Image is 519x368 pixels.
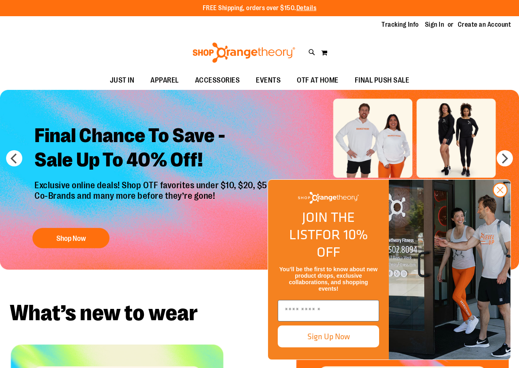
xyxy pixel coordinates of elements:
span: JOIN THE LIST [289,207,355,245]
img: Shop Orangetheory [298,192,359,204]
span: ACCESSORIES [195,71,240,89]
button: next [497,150,513,166]
span: FOR 10% OFF [315,224,368,262]
span: FINAL PUSH SALE [355,71,410,89]
a: Sign In [425,20,444,29]
h2: Final Chance To Save - Sale Up To 40% Off! [28,117,283,180]
button: Close dialog [493,183,508,198]
h2: What’s new to wear [10,302,509,324]
a: ACCESSORIES [187,71,248,90]
a: EVENTS [248,71,289,90]
span: APPAREL [150,71,179,89]
span: OTF AT HOME [297,71,339,89]
a: FINAL PUSH SALE [347,71,418,90]
span: EVENTS [256,71,281,89]
a: APPAREL [142,71,187,90]
button: Shop Now [32,228,109,248]
img: Shop Orangtheory [389,180,510,359]
img: Shop Orangetheory [191,43,296,63]
p: Exclusive online deals! Shop OTF favorites under $10, $20, $50, Co-Brands and many more before th... [28,180,283,220]
a: Create an Account [458,20,511,29]
button: Sign Up Now [278,325,379,347]
a: OTF AT HOME [289,71,347,90]
span: You’ll be the first to know about new product drops, exclusive collaborations, and shopping events! [279,266,377,292]
button: prev [6,150,22,166]
input: Enter email [278,300,379,321]
div: FLYOUT Form [259,171,519,368]
a: Tracking Info [382,20,419,29]
span: JUST IN [110,71,135,89]
a: JUST IN [102,71,143,90]
p: FREE Shipping, orders over $150. [203,4,317,13]
a: Final Chance To Save -Sale Up To 40% Off! Exclusive online deals! Shop OTF favorites under $10, $... [28,117,283,252]
a: Details [296,4,317,12]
